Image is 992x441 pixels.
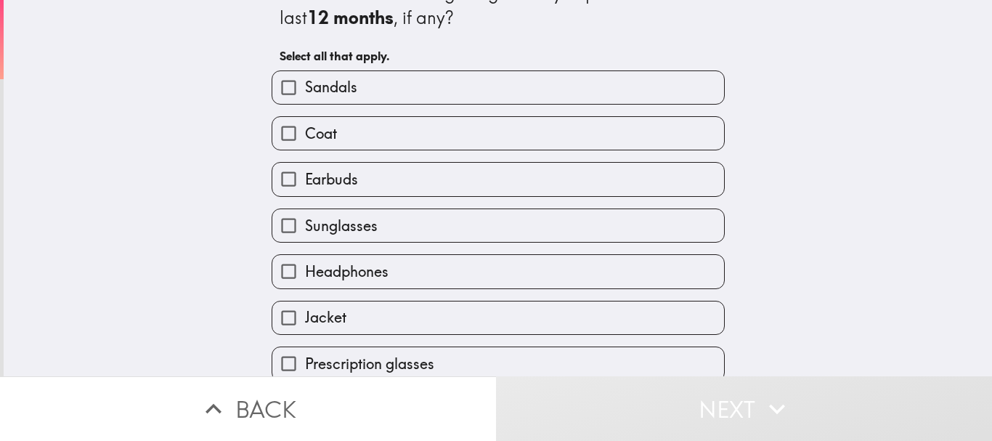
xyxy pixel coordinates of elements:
button: Headphones [272,255,724,288]
button: Jacket [272,302,724,334]
span: Prescription glasses [305,354,434,374]
button: Next [496,376,992,441]
span: Earbuds [305,169,358,190]
span: Coat [305,124,337,144]
span: Jacket [305,307,346,328]
button: Sandals [272,71,724,104]
span: Headphones [305,262,389,282]
button: Prescription glasses [272,347,724,380]
h6: Select all that apply. [280,48,717,64]
span: Sandals [305,77,357,97]
span: Sunglasses [305,216,378,236]
button: Sunglasses [272,209,724,242]
b: 12 months [307,7,394,28]
button: Coat [272,117,724,150]
button: Earbuds [272,163,724,195]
